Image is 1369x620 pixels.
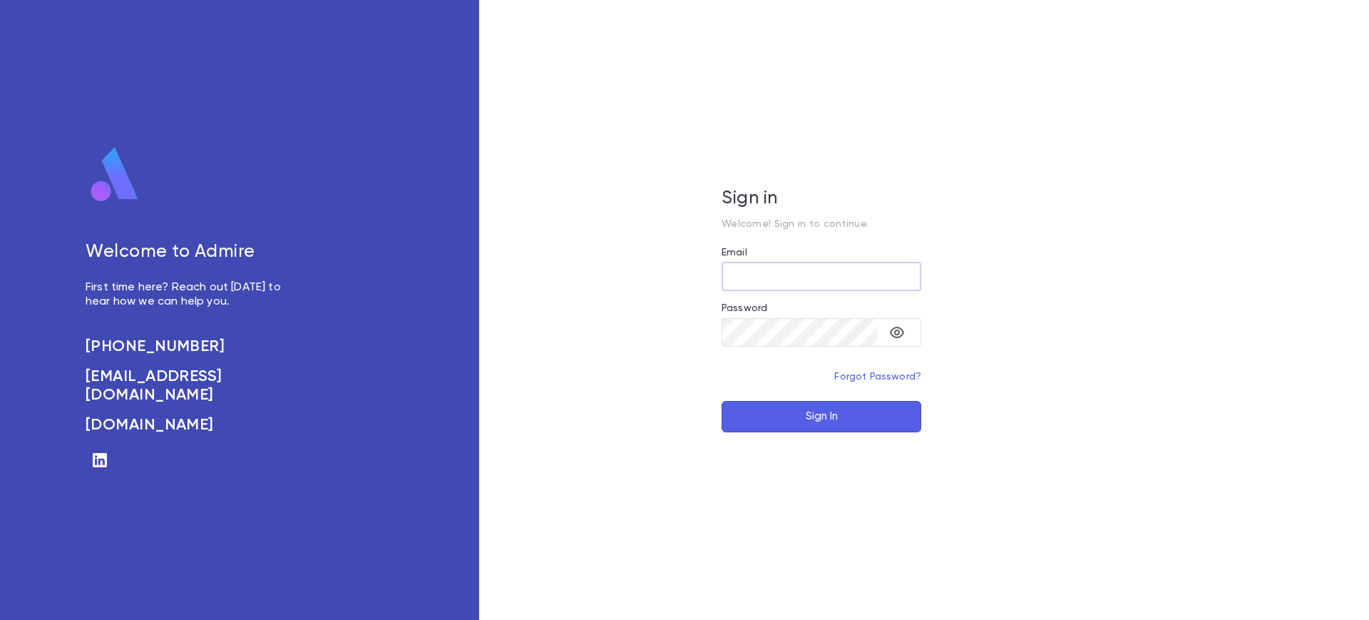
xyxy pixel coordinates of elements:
[834,372,921,382] a: Forgot Password?
[722,188,921,210] h5: Sign in
[86,146,144,203] img: logo
[86,242,297,263] h5: Welcome to Admire
[86,280,297,309] p: First time here? Reach out [DATE] to hear how we can help you.
[722,303,767,314] label: Password
[883,318,911,347] button: toggle password visibility
[722,247,747,258] label: Email
[86,367,297,405] a: [EMAIL_ADDRESS][DOMAIN_NAME]
[722,401,921,432] button: Sign In
[722,218,921,230] p: Welcome! Sign in to continue.
[86,337,297,356] a: [PHONE_NUMBER]
[86,416,297,434] a: [DOMAIN_NAME]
